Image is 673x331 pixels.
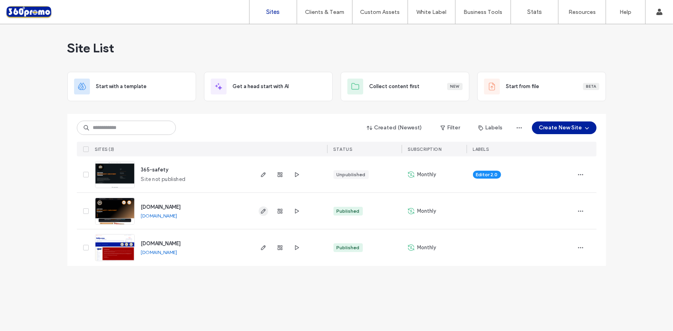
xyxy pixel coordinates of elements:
span: Site not published [141,175,186,183]
div: New [447,83,463,90]
div: Beta [583,83,599,90]
label: Resources [568,9,596,15]
div: Published [337,208,360,215]
span: Monthly [418,171,437,179]
span: Monthly [418,207,437,215]
button: Created (Newest) [360,121,429,134]
label: White Label [417,9,447,15]
button: Create New Site [532,121,597,134]
a: [DOMAIN_NAME] [141,213,177,219]
span: SITES (3) [95,146,115,152]
button: Labels [471,121,510,134]
span: STATUS [334,146,353,152]
button: Filter [433,121,468,134]
span: LABELS [473,146,489,152]
div: Published [337,244,360,251]
a: 365-safety [141,167,169,173]
div: Get a head start with AI [204,72,333,101]
a: [DOMAIN_NAME] [141,204,181,210]
span: Start with a template [96,83,147,90]
span: Monthly [418,244,437,252]
label: Business Tools [464,9,503,15]
div: Unpublished [337,171,366,178]
a: [DOMAIN_NAME] [141,241,181,246]
div: Start with a template [67,72,196,101]
span: Editor 2.0 [476,171,498,178]
label: Sites [267,8,280,15]
a: [DOMAIN_NAME] [141,249,177,255]
label: Custom Assets [360,9,400,15]
label: Stats [527,8,542,15]
div: Collect content firstNew [341,72,469,101]
span: Collect content first [370,83,420,90]
span: Start from file [506,83,540,90]
span: Help [18,6,34,13]
label: Clients & Team [305,9,344,15]
div: Start from fileBeta [477,72,606,101]
span: Site List [67,40,114,56]
label: Help [620,9,632,15]
span: Get a head start with AI [233,83,289,90]
span: SUBSCRIPTION [408,146,442,152]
